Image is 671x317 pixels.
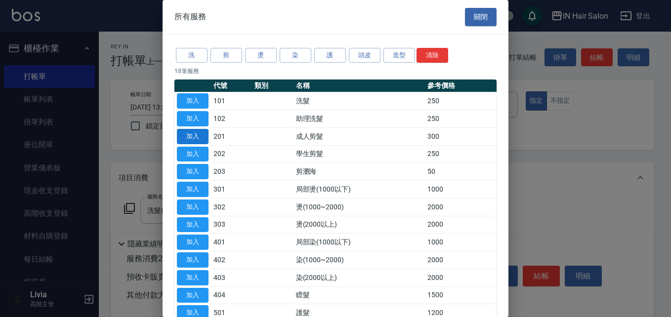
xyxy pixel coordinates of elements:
[294,163,425,181] td: 剪瀏海
[211,181,252,198] td: 301
[211,269,252,286] td: 403
[211,79,252,92] th: 代號
[425,286,497,304] td: 1500
[177,164,209,179] button: 加入
[211,251,252,269] td: 402
[294,286,425,304] td: 瞟髮
[425,163,497,181] td: 50
[245,48,277,63] button: 燙
[177,93,209,109] button: 加入
[177,182,209,197] button: 加入
[177,129,209,144] button: 加入
[211,110,252,128] td: 102
[177,199,209,215] button: 加入
[280,48,311,63] button: 染
[211,163,252,181] td: 203
[425,79,497,92] th: 參考價格
[177,288,209,303] button: 加入
[177,111,209,126] button: 加入
[294,269,425,286] td: 染(2000以上)
[177,235,209,250] button: 加入
[294,198,425,216] td: 燙(1000~2000)
[294,181,425,198] td: 局部燙(1000以下)
[294,216,425,234] td: 燙(2000以上)
[252,79,293,92] th: 類別
[465,8,497,26] button: 關閉
[211,216,252,234] td: 303
[294,127,425,145] td: 成人剪髮
[425,251,497,269] td: 2000
[294,110,425,128] td: 助理洗髮
[314,48,346,63] button: 護
[177,270,209,285] button: 加入
[211,145,252,163] td: 202
[425,198,497,216] td: 2000
[210,48,242,63] button: 剪
[425,127,497,145] td: 300
[294,92,425,110] td: 洗髮
[294,234,425,251] td: 局部染(1000以下)
[177,217,209,233] button: 加入
[425,92,497,110] td: 250
[349,48,380,63] button: 頭皮
[174,67,497,76] p: 18 筆服務
[417,48,448,63] button: 清除
[425,181,497,198] td: 1000
[294,145,425,163] td: 學生剪髮
[425,145,497,163] td: 250
[425,110,497,128] td: 250
[174,12,206,22] span: 所有服務
[211,286,252,304] td: 404
[177,252,209,268] button: 加入
[425,216,497,234] td: 2000
[211,234,252,251] td: 401
[177,147,209,162] button: 加入
[425,234,497,251] td: 1000
[294,79,425,92] th: 名稱
[211,92,252,110] td: 101
[294,251,425,269] td: 染(1000~2000)
[383,48,415,63] button: 造型
[211,198,252,216] td: 302
[211,127,252,145] td: 201
[425,269,497,286] td: 2000
[176,48,208,63] button: 洗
